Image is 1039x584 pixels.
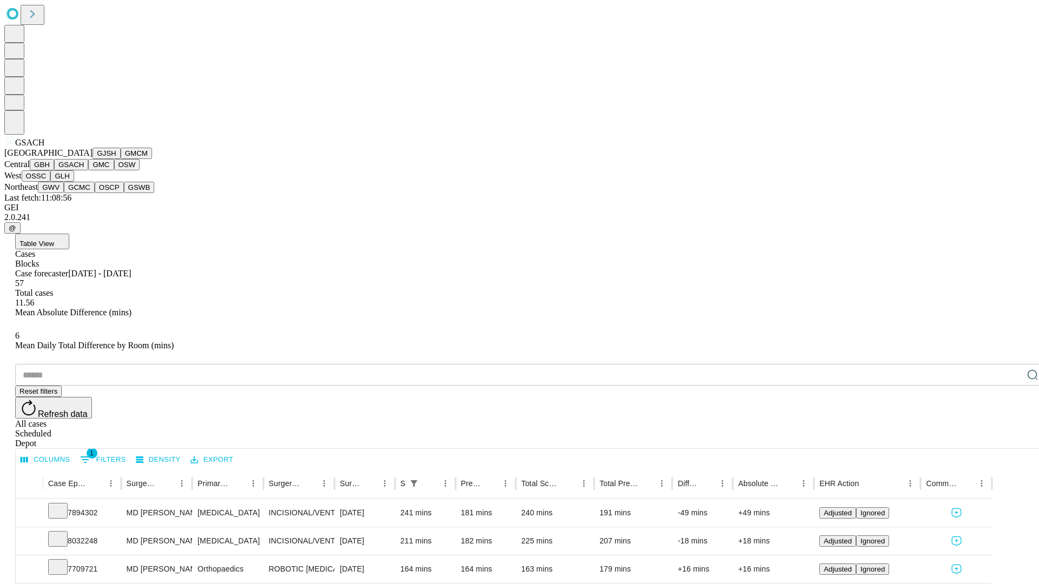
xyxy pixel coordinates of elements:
div: 240 mins [521,499,589,527]
button: Export [188,452,236,468]
button: Adjusted [819,563,856,575]
button: GMC [88,159,114,170]
div: [MEDICAL_DATA] [198,527,258,555]
button: Menu [974,476,989,491]
button: Ignored [856,535,889,547]
span: Last fetch: 11:08:56 [4,193,71,202]
button: GLH [50,170,74,182]
button: Sort [781,476,796,491]
button: Sort [860,476,875,491]
div: Total Predicted Duration [600,479,639,488]
button: Select columns [18,452,73,468]
div: Surgery Date [340,479,361,488]
button: Adjusted [819,507,856,519]
div: MD [PERSON_NAME] [127,555,187,583]
div: [DATE] [340,499,390,527]
button: GWV [38,182,64,193]
button: Ignored [856,563,889,575]
div: 179 mins [600,555,667,583]
span: 11.56 [15,298,34,307]
div: GEI [4,203,1035,213]
div: +16 mins [738,555,808,583]
span: 6 [15,331,19,340]
div: 191 mins [600,499,667,527]
div: Difference [678,479,699,488]
button: Sort [959,476,974,491]
button: OSCP [95,182,124,193]
span: [DATE] - [DATE] [68,269,131,278]
div: 7709721 [48,555,116,583]
span: Central [4,160,30,169]
button: GSWB [124,182,155,193]
button: Menu [317,476,332,491]
span: Total cases [15,288,53,297]
button: Sort [301,476,317,491]
div: 2.0.241 [4,213,1035,222]
div: -49 mins [678,499,727,527]
div: EHR Action [819,479,859,488]
div: MD [PERSON_NAME] [127,499,187,527]
button: Menu [377,476,392,491]
button: GJSH [93,148,121,159]
button: Sort [362,476,377,491]
button: OSSC [22,170,51,182]
div: 211 mins [400,527,450,555]
button: Show filters [77,451,129,468]
button: Sort [423,476,438,491]
div: INCISIONAL/VENTRAL/SPIGELIAN [MEDICAL_DATA] INITIAL 3-10 CM REDUCIBLE [269,527,329,555]
span: Ignored [860,537,885,545]
div: Comments [926,479,957,488]
span: West [4,171,22,180]
div: INCISIONAL/VENTRAL/SPIGELIAN [MEDICAL_DATA] INITIAL 3-10 CM REDUCIBLE [269,499,329,527]
span: Adjusted [824,565,852,573]
button: Expand [21,560,37,579]
button: Ignored [856,507,889,519]
div: [DATE] [340,527,390,555]
button: Sort [700,476,715,491]
div: 181 mins [461,499,511,527]
div: 164 mins [400,555,450,583]
div: 1 active filter [406,476,422,491]
button: Menu [438,476,453,491]
span: Refresh data [38,409,88,419]
button: Sort [483,476,498,491]
button: Menu [246,476,261,491]
div: +18 mins [738,527,808,555]
div: Surgery Name [269,479,300,488]
div: Case Epic Id [48,479,87,488]
div: [DATE] [340,555,390,583]
button: Menu [654,476,669,491]
div: Surgeon Name [127,479,158,488]
div: 182 mins [461,527,511,555]
button: GMCM [121,148,152,159]
div: ROBOTIC [MEDICAL_DATA] KNEE TOTAL [269,555,329,583]
div: 241 mins [400,499,450,527]
button: Menu [576,476,591,491]
button: Adjusted [819,535,856,547]
button: Sort [561,476,576,491]
span: Mean Absolute Difference (mins) [15,308,131,317]
div: Primary Service [198,479,229,488]
div: Scheduled In Room Duration [400,479,405,488]
button: Refresh data [15,397,92,419]
span: Case forecaster [15,269,68,278]
span: [GEOGRAPHIC_DATA] [4,148,93,157]
button: Sort [639,476,654,491]
span: @ [9,224,16,232]
div: 8032248 [48,527,116,555]
span: Northeast [4,182,38,191]
button: Menu [174,476,189,491]
div: 207 mins [600,527,667,555]
div: Orthopaedics [198,555,258,583]
button: GCMC [64,182,95,193]
button: Reset filters [15,386,62,397]
button: GBH [30,159,54,170]
span: 1 [87,448,97,459]
button: Sort [88,476,103,491]
button: Expand [21,504,37,523]
div: Total Scheduled Duration [521,479,560,488]
button: Menu [103,476,119,491]
span: Ignored [860,509,885,517]
button: GSACH [54,159,88,170]
button: Menu [903,476,918,491]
